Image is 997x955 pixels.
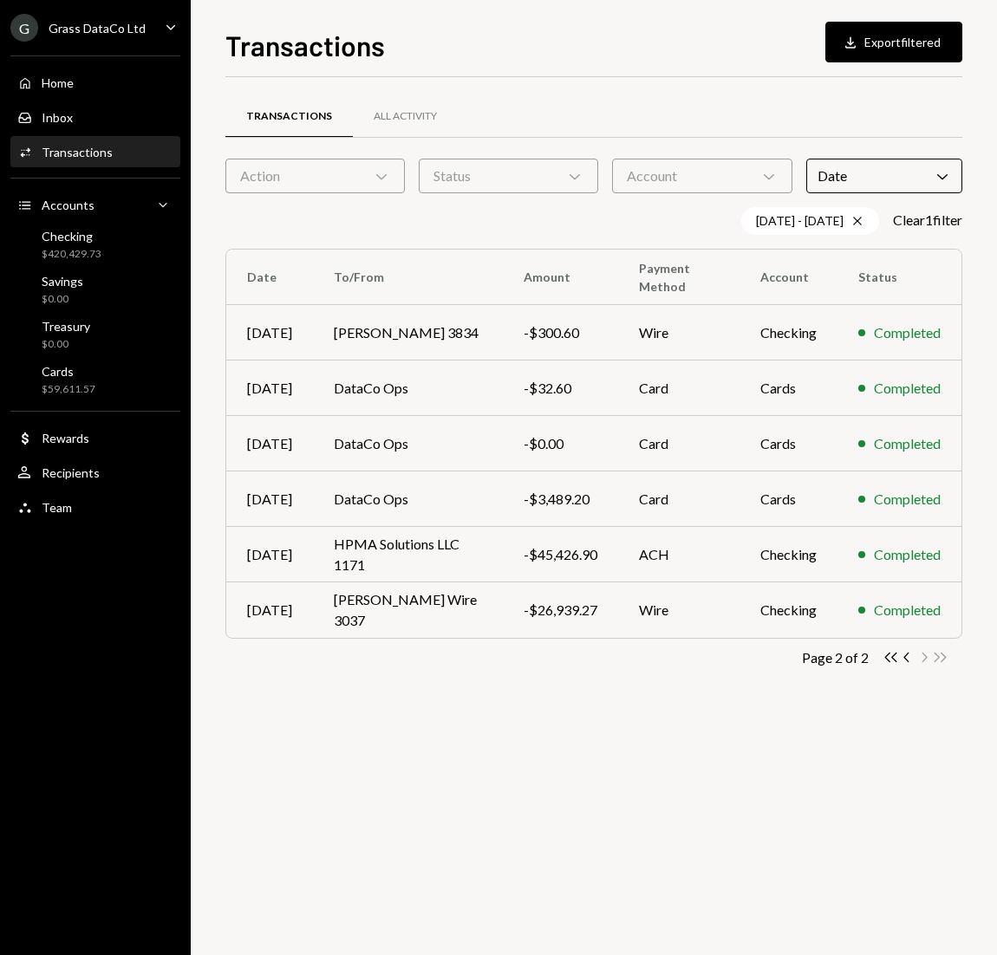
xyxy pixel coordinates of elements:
[10,359,180,400] a: Cards$59,611.57
[313,250,503,305] th: To/From
[226,250,313,305] th: Date
[225,28,385,62] h1: Transactions
[247,433,292,454] div: [DATE]
[313,582,503,638] td: [PERSON_NAME] Wire 3037
[10,67,180,98] a: Home
[247,489,292,510] div: [DATE]
[313,416,503,471] td: DataCo Ops
[10,136,180,167] a: Transactions
[524,489,597,510] div: -$3,489.20
[10,189,180,220] a: Accounts
[42,75,74,90] div: Home
[612,159,792,193] div: Account
[740,471,837,527] td: Cards
[740,416,837,471] td: Cards
[42,247,101,262] div: $420,429.73
[10,101,180,133] a: Inbox
[353,94,458,139] a: All Activity
[874,378,941,399] div: Completed
[313,361,503,416] td: DataCo Ops
[524,544,597,565] div: -$45,426.90
[740,361,837,416] td: Cards
[42,198,94,212] div: Accounts
[10,224,180,265] a: Checking$420,429.73
[825,22,962,62] button: Exportfiltered
[618,527,740,582] td: ACH
[740,250,837,305] th: Account
[837,250,961,305] th: Status
[42,319,90,334] div: Treasury
[42,292,83,307] div: $0.00
[42,382,95,397] div: $59,611.57
[42,500,72,515] div: Team
[10,491,180,523] a: Team
[618,305,740,361] td: Wire
[313,471,503,527] td: DataCo Ops
[313,527,503,582] td: HPMA Solutions LLC 1171
[893,211,962,230] button: Clear1filter
[740,527,837,582] td: Checking
[10,269,180,310] a: Savings$0.00
[524,322,597,343] div: -$300.60
[247,378,292,399] div: [DATE]
[10,457,180,488] a: Recipients
[618,416,740,471] td: Card
[247,600,292,620] div: [DATE]
[874,544,941,565] div: Completed
[740,305,837,361] td: Checking
[49,21,146,36] div: Grass DataCo Ltd
[10,314,180,355] a: Treasury$0.00
[247,544,292,565] div: [DATE]
[42,229,101,244] div: Checking
[42,465,100,480] div: Recipients
[374,109,437,124] div: All Activity
[874,433,941,454] div: Completed
[313,305,503,361] td: [PERSON_NAME] 3834
[247,322,292,343] div: [DATE]
[618,361,740,416] td: Card
[419,159,598,193] div: Status
[42,110,73,125] div: Inbox
[741,207,879,235] div: [DATE] - [DATE]
[806,159,962,193] div: Date
[618,582,740,638] td: Wire
[874,489,941,510] div: Completed
[42,364,95,379] div: Cards
[225,159,405,193] div: Action
[618,471,740,527] td: Card
[42,145,113,159] div: Transactions
[874,600,941,620] div: Completed
[802,649,869,666] div: Page 2 of 2
[524,600,597,620] div: -$26,939.27
[524,378,597,399] div: -$32.60
[618,250,740,305] th: Payment Method
[42,337,90,352] div: $0.00
[225,94,353,139] a: Transactions
[740,582,837,638] td: Checking
[246,109,332,124] div: Transactions
[503,250,618,305] th: Amount
[874,322,941,343] div: Completed
[42,431,89,445] div: Rewards
[10,14,38,42] div: G
[524,433,597,454] div: -$0.00
[10,422,180,453] a: Rewards
[42,274,83,289] div: Savings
